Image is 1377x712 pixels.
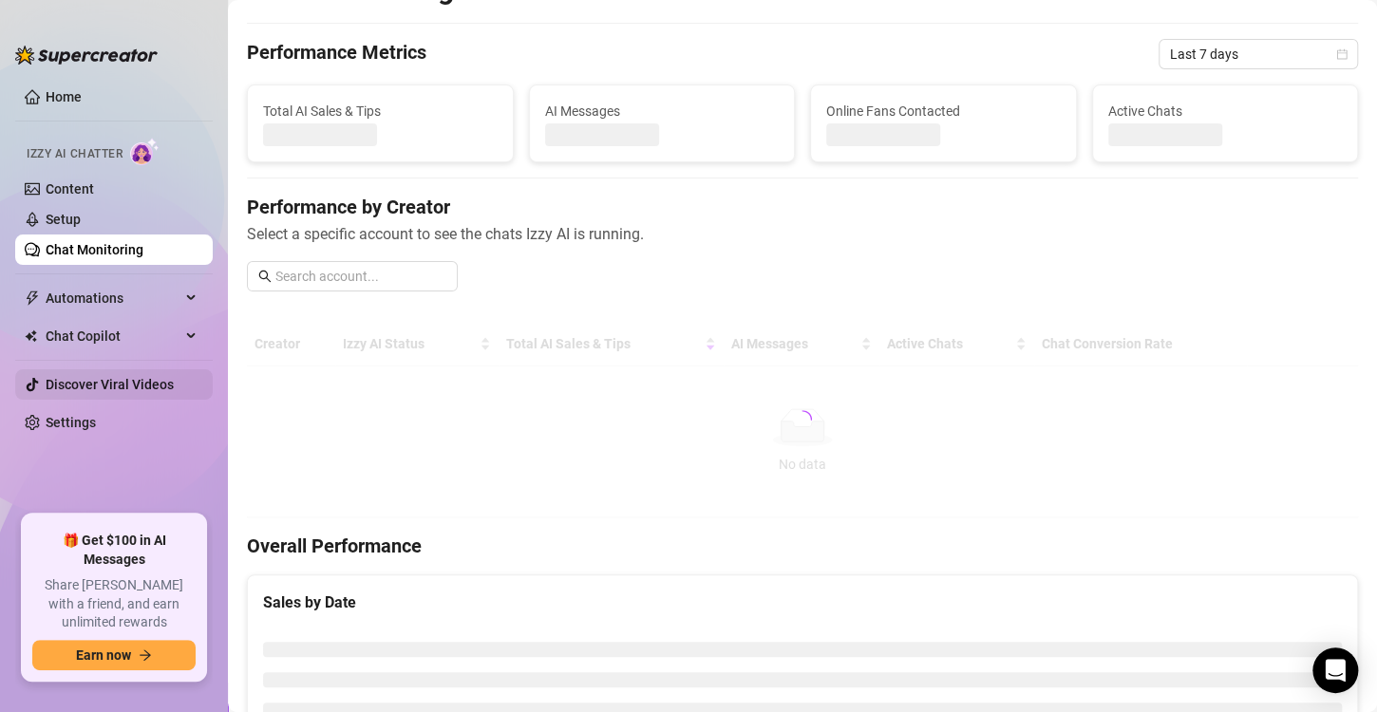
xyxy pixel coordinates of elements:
[46,377,174,392] a: Discover Viral Videos
[1170,40,1347,68] span: Last 7 days
[25,290,40,306] span: thunderbolt
[25,329,37,343] img: Chat Copilot
[130,138,160,165] img: AI Chatter
[76,647,131,663] span: Earn now
[1312,647,1358,693] div: Open Intercom Messenger
[247,194,1358,220] h4: Performance by Creator
[1108,101,1343,122] span: Active Chats
[32,640,196,670] button: Earn nowarrow-right
[275,266,446,287] input: Search account...
[263,101,498,122] span: Total AI Sales & Tips
[15,46,158,65] img: logo-BBDzfeDw.svg
[46,242,143,257] a: Chat Monitoring
[789,406,816,433] span: loading
[27,145,123,163] span: Izzy AI Chatter
[139,648,152,662] span: arrow-right
[46,415,96,430] a: Settings
[263,590,1342,614] div: Sales by Date
[46,89,82,104] a: Home
[46,283,180,313] span: Automations
[545,101,780,122] span: AI Messages
[247,39,426,69] h4: Performance Metrics
[46,212,81,227] a: Setup
[247,533,1358,559] h4: Overall Performance
[46,181,94,197] a: Content
[32,576,196,632] span: Share [PERSON_NAME] with a friend, and earn unlimited rewards
[46,321,180,351] span: Chat Copilot
[826,101,1061,122] span: Online Fans Contacted
[258,270,272,283] span: search
[32,532,196,569] span: 🎁 Get $100 in AI Messages
[1336,48,1348,60] span: calendar
[247,222,1358,246] span: Select a specific account to see the chats Izzy AI is running.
